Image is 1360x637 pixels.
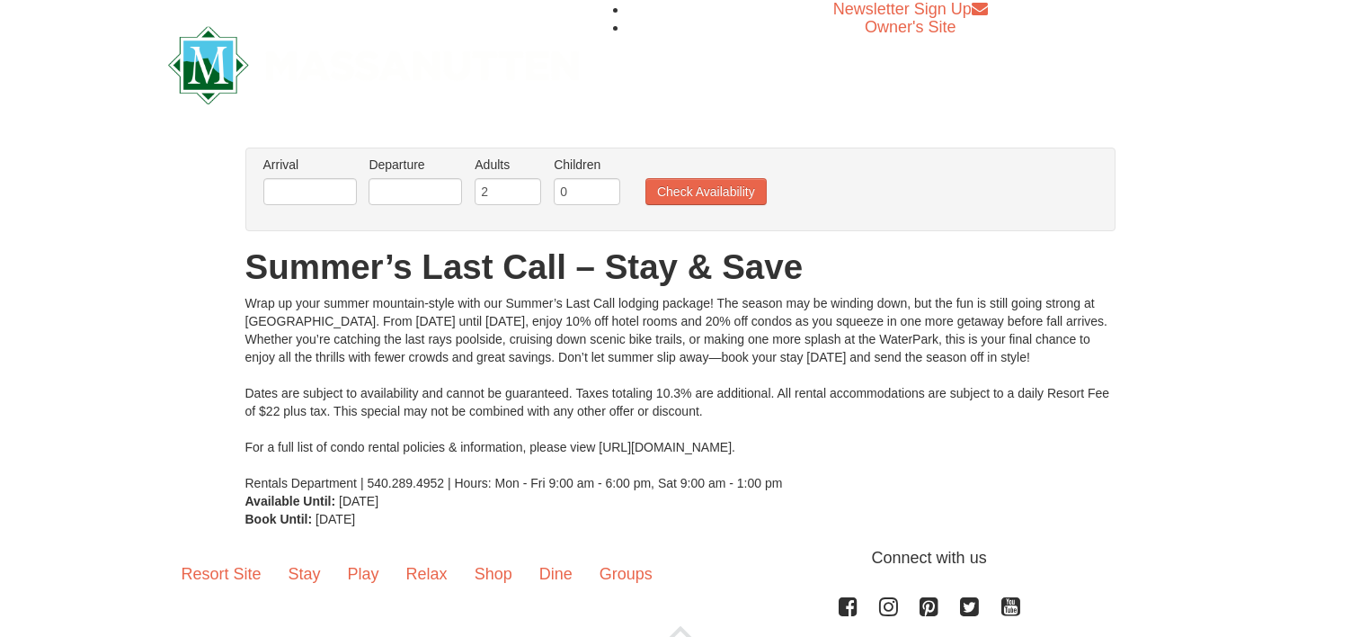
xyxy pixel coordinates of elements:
a: Play [334,546,393,602]
label: Arrival [263,156,357,174]
a: Dine [526,546,586,602]
div: Wrap up your summer mountain-style with our Summer’s Last Call lodging package! The season may be... [245,294,1116,492]
a: Relax [393,546,461,602]
p: Connect with us [168,546,1193,570]
strong: Available Until: [245,494,336,508]
a: Groups [586,546,666,602]
label: Adults [475,156,541,174]
a: Resort Site [168,546,275,602]
a: Shop [461,546,526,602]
img: Massanutten Resort Logo [168,26,580,104]
a: Stay [275,546,334,602]
a: Owner's Site [865,18,956,36]
label: Departure [369,156,462,174]
label: Children [554,156,620,174]
button: Check Availability [645,178,767,205]
span: [DATE] [339,494,378,508]
a: Massanutten Resort [168,41,580,84]
h1: Summer’s Last Call – Stay & Save [245,249,1116,285]
strong: Book Until: [245,512,313,526]
span: [DATE] [316,512,355,526]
